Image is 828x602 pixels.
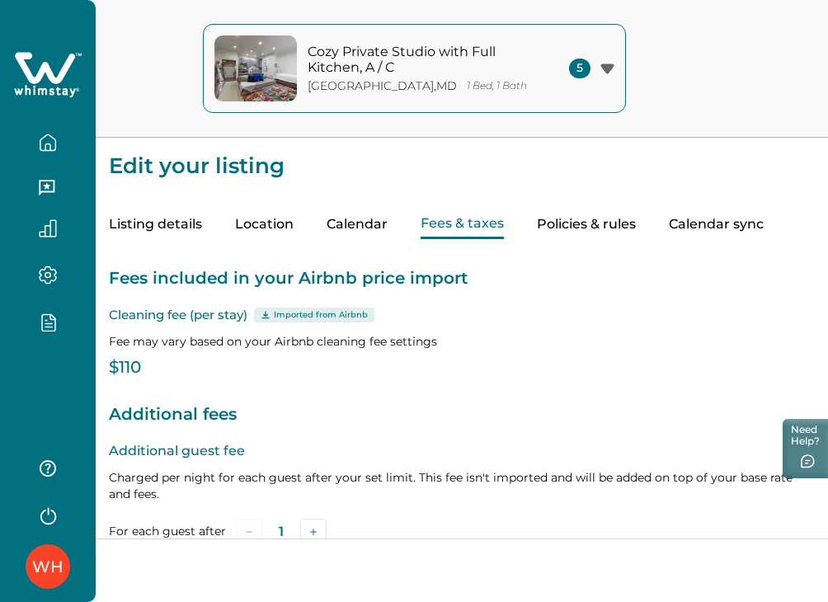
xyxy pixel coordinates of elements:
button: Calendar sync [669,210,764,239]
label: For each guest after [109,523,226,540]
button: Policies & rules [537,210,636,239]
p: Cleaning fee (per stay) [109,305,815,325]
button: Subtract [236,519,262,545]
img: property-cover [214,35,297,101]
p: Edit your listing [109,138,815,177]
button: Calendar [327,210,388,239]
button: Add [300,519,327,545]
p: Cozy Private Studio with Full Kitchen, A / C [308,44,530,76]
p: $110 [109,360,815,376]
p: Additional guest fee [109,441,815,461]
button: property-coverCozy Private Studio with Full Kitchen, A / C[GEOGRAPHIC_DATA],MD1 Bed, 1 Bath5 [203,24,626,113]
p: [GEOGRAPHIC_DATA] , MD [308,79,457,93]
p: Charged per night for each guest after your set limit. This fee isn't imported and will be added ... [109,469,815,502]
p: 1 Bed, 1 Bath [467,80,527,92]
button: Listing details [109,210,202,239]
button: Location [235,210,294,239]
p: Imported from Airbnb [274,308,368,322]
p: Fees included in your Airbnb price import [109,266,815,292]
p: Additional fees [109,402,815,428]
span: 5 [569,59,590,78]
p: Fee may vary based on your Airbnb cleaning fee settings [109,333,815,350]
button: Fees & taxes [421,210,504,239]
div: Whimstay Host [32,547,64,586]
p: 1 [279,524,284,540]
